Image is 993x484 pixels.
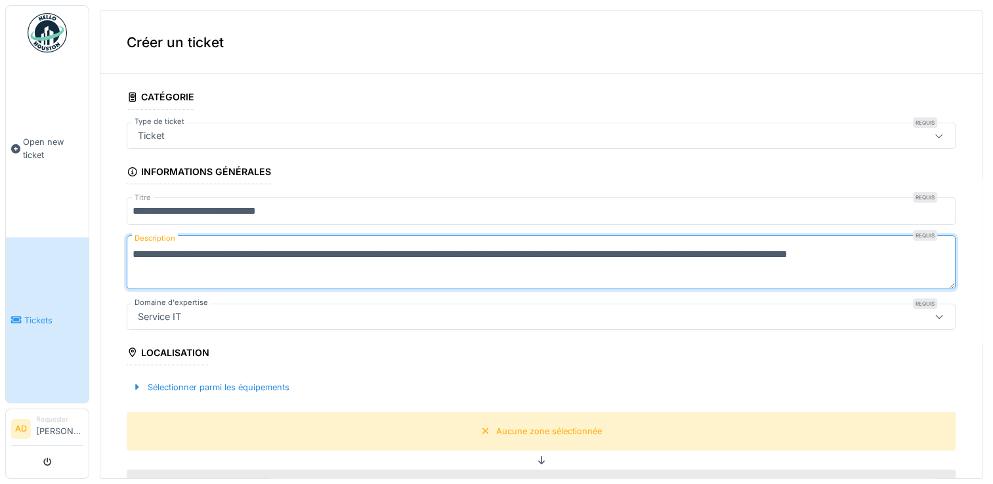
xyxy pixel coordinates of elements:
label: Domaine d'expertise [132,297,211,308]
a: Open new ticket [6,60,89,237]
div: Informations générales [127,162,271,184]
label: Titre [132,192,154,203]
div: Localisation [127,343,209,365]
div: Requis [913,192,937,203]
div: Ticket [133,129,170,143]
div: Créer un ticket [100,11,982,74]
li: [PERSON_NAME] [36,414,83,443]
div: Requis [913,230,937,241]
label: Description [132,230,178,247]
div: Service IT [133,310,186,324]
div: Sélectionner parmi les équipements [127,378,295,396]
a: AD Requester[PERSON_NAME] [11,414,83,446]
span: Open new ticket [23,136,83,161]
a: Tickets [6,237,89,403]
div: Requis [913,117,937,128]
span: Tickets [24,314,83,327]
div: Catégorie [127,87,194,110]
div: Aucune zone sélectionnée [496,425,602,437]
li: AD [11,419,31,439]
div: Requester [36,414,83,424]
label: Type de ticket [132,116,187,127]
div: Requis [913,298,937,309]
img: Badge_color-CXgf-gQk.svg [28,13,67,52]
